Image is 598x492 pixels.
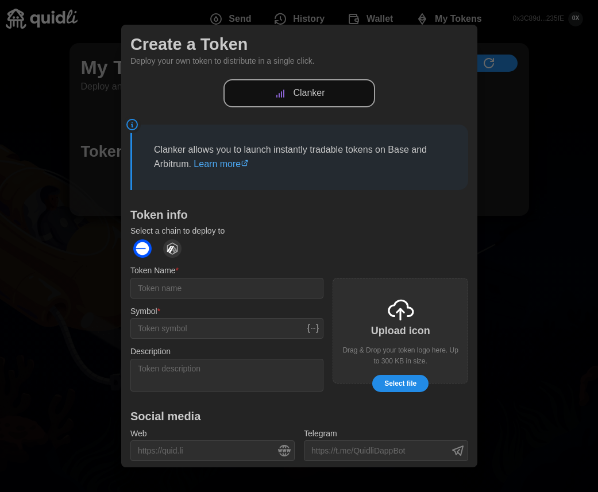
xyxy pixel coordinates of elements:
[372,375,429,392] button: Select file
[130,224,468,236] p: Select a chain to deploy to
[130,427,147,440] label: Web
[130,207,468,222] h1: Token info
[304,440,468,461] input: https://t.me/QuidliDappBot
[384,375,416,392] span: Select file
[194,159,249,169] a: Learn more
[163,239,182,258] img: Arbitrum
[293,86,325,100] p: Clanker
[304,427,337,440] label: Telegram
[133,239,152,258] img: Base
[130,408,468,423] h1: Social media
[130,265,179,277] label: Token Name
[130,346,171,358] label: Description
[130,55,468,68] p: Deploy your own token to distribute in a single click.
[130,318,323,339] input: Token symbol
[154,143,446,172] p: Clanker allows you to launch instantly tradable tokens on Base and Arbitrum.
[130,305,160,317] label: Symbol
[130,277,323,298] input: Token name
[130,440,295,461] input: https://quid.li
[130,237,155,261] button: Base
[160,237,184,261] button: Arbitrum
[130,34,468,55] h1: Create a Token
